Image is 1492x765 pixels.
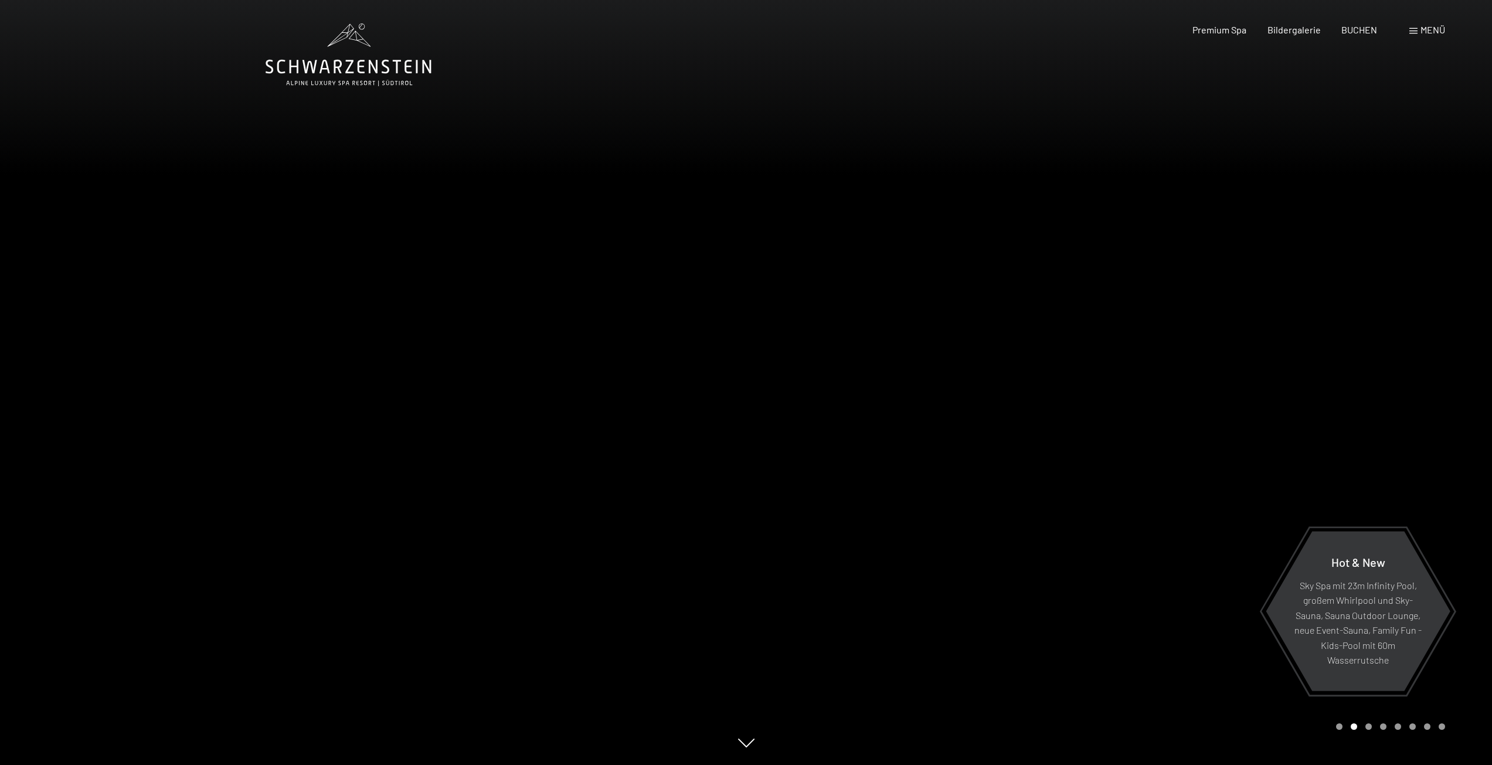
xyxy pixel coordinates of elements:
div: Carousel Page 3 [1365,723,1372,730]
p: Sky Spa mit 23m Infinity Pool, großem Whirlpool und Sky-Sauna, Sauna Outdoor Lounge, neue Event-S... [1294,577,1422,668]
span: Menü [1420,24,1445,35]
a: Hot & New Sky Spa mit 23m Infinity Pool, großem Whirlpool und Sky-Sauna, Sauna Outdoor Lounge, ne... [1265,531,1451,692]
div: Carousel Page 8 [1439,723,1445,730]
a: Premium Spa [1192,24,1246,35]
div: Carousel Page 5 [1395,723,1401,730]
a: Bildergalerie [1267,24,1321,35]
a: BUCHEN [1341,24,1377,35]
div: Carousel Page 2 (Current Slide) [1351,723,1357,730]
div: Carousel Page 7 [1424,723,1430,730]
div: Carousel Pagination [1332,723,1445,730]
div: Carousel Page 1 [1336,723,1343,730]
span: Hot & New [1331,555,1385,569]
div: Carousel Page 4 [1380,723,1386,730]
div: Carousel Page 6 [1409,723,1416,730]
